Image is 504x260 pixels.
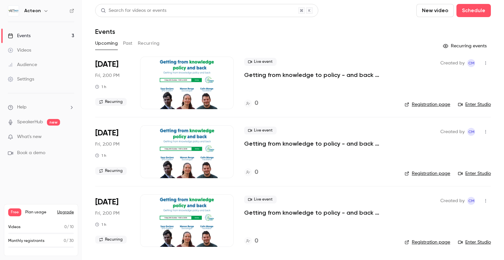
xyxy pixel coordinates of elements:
span: [DATE] [95,197,118,207]
a: Getting from knowledge to policy - and back Bridging Minds [244,209,394,217]
span: CM [468,59,474,67]
span: Live event [244,196,277,203]
span: CM [468,128,474,136]
span: Fri, 2:00 PM [95,210,119,217]
span: [DATE] [95,59,118,70]
h4: 0 [255,99,258,108]
span: Recurring [95,236,127,244]
span: Free [8,208,21,216]
div: Videos [8,47,31,54]
a: Enter Studio [458,239,491,246]
button: Recurring [138,38,160,49]
a: 0 [244,99,258,108]
span: CM [468,197,474,205]
a: 0 [244,237,258,246]
button: Upcoming [95,38,118,49]
div: Audience [8,61,37,68]
div: 1 h [95,222,106,227]
h6: Acteon [24,8,41,14]
div: 1 h [95,153,106,158]
div: Settings [8,76,34,83]
div: Events [8,33,31,39]
p: Videos [8,224,21,230]
span: Created by [440,128,465,136]
p: / 10 [64,224,74,230]
span: What's new [17,133,42,140]
a: Registration page [405,239,450,246]
span: 0 [64,239,66,243]
span: Fri, 2:00 PM [95,141,119,148]
a: Enter Studio [458,101,491,108]
a: Registration page [405,101,450,108]
p: / 30 [64,238,74,244]
a: Enter Studio [458,170,491,177]
a: Registration page [405,170,450,177]
button: New video [416,4,454,17]
span: Fri, 2:00 PM [95,72,119,79]
a: SpeakerHub [17,119,43,126]
a: 0 [244,168,258,177]
span: Live event [244,58,277,66]
span: Book a demo [17,150,45,156]
div: Oct 24 Fri, 2:00 PM (Europe/Paris) [95,57,130,109]
a: Getting from knowledge to policy - and back Bridging Minds [244,140,394,148]
h1: Events [95,28,115,35]
img: Acteon [8,6,19,16]
span: new [47,119,60,126]
span: Created by [440,197,465,205]
span: Recurring [95,98,127,106]
div: Oct 31 Fri, 2:00 PM (Europe/Paris) [95,125,130,178]
span: Colin Mange [467,128,475,136]
h4: 0 [255,168,258,177]
div: 1 h [95,84,106,89]
a: Getting from knowledge to policy - and back Bridging Minds [244,71,394,79]
span: Plan usage [25,210,53,215]
button: Schedule [456,4,491,17]
div: Search for videos or events [101,7,166,14]
h4: 0 [255,237,258,246]
span: Recurring [95,167,127,175]
span: Colin Mange [467,197,475,205]
span: Colin Mange [467,59,475,67]
span: Live event [244,127,277,134]
p: Monthly registrants [8,238,45,244]
span: [DATE] [95,128,118,138]
li: help-dropdown-opener [8,104,74,111]
button: Past [123,38,133,49]
span: 0 [64,225,67,229]
iframe: Noticeable Trigger [66,134,74,140]
span: Help [17,104,27,111]
div: Nov 28 Fri, 2:00 PM (Europe/Paris) [95,194,130,247]
button: Recurring events [440,41,491,51]
button: Upgrade [57,210,74,215]
span: Created by [440,59,465,67]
